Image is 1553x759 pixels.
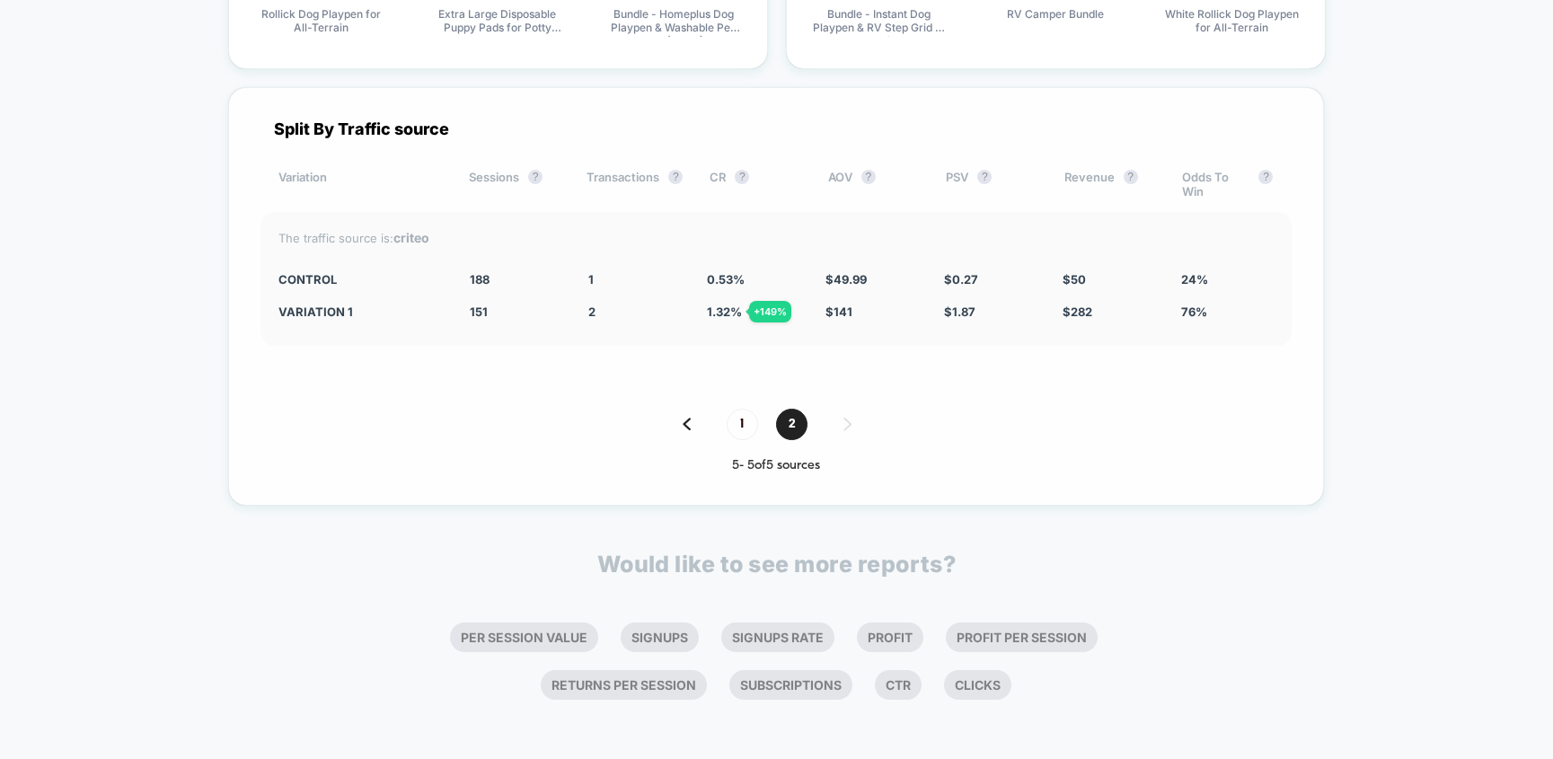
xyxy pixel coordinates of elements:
[1258,170,1273,184] button: ?
[393,230,429,245] strong: criteo
[828,170,919,199] div: AOV
[946,622,1098,652] li: Profit Per Session
[707,304,742,319] span: 1.32 %
[588,304,596,319] span: 2
[857,622,923,652] li: Profit
[1064,170,1155,199] div: Revenue
[707,272,745,287] span: 0.53 %
[278,230,1274,245] div: The traffic source is:
[606,7,741,37] span: Bundle - Homeplus Dog Playpen & Washable Pee Pad (2 PCs)
[597,551,957,578] p: Would like to see more reports?
[668,170,683,184] button: ?
[735,170,749,184] button: ?
[977,170,992,184] button: ?
[776,409,807,440] span: 2
[729,670,852,700] li: Subscriptions
[825,272,867,287] span: $ 49.99
[944,272,978,287] span: $ 0.27
[470,304,488,319] span: 151
[875,670,922,700] li: Ctr
[587,170,683,199] div: Transactions
[254,7,389,37] span: Rollick Dog Playpen for All-Terrain
[541,670,707,700] li: Returns Per Session
[450,622,598,652] li: Per Session Value
[825,304,852,319] span: $ 141
[683,418,691,430] img: pagination back
[1181,304,1273,319] div: 76%
[1182,170,1273,199] div: Odds To Win
[861,170,876,184] button: ?
[721,622,834,652] li: Signups Rate
[944,304,975,319] span: $ 1.87
[1181,272,1273,287] div: 24%
[278,272,444,287] div: CONTROL
[430,7,565,37] span: Extra Large Disposable Puppy Pads for Potty Training and Whelping
[470,272,490,287] span: 188
[710,170,800,199] div: CR
[469,170,560,199] div: Sessions
[588,272,594,287] span: 1
[1063,272,1086,287] span: $ 50
[260,119,1292,138] div: Split By Traffic source
[278,170,443,199] div: Variation
[727,409,758,440] span: 1
[812,7,947,37] span: Bundle - Instant Dog Playpen & RV Step Grid (2 PCs)
[944,670,1011,700] li: Clicks
[278,304,444,319] div: Variation 1
[528,170,543,184] button: ?
[1124,170,1138,184] button: ?
[260,458,1292,473] div: 5 - 5 of 5 sources
[946,170,1037,199] div: PSV
[621,622,699,652] li: Signups
[1063,304,1092,319] span: $ 282
[749,301,791,322] div: + 149 %
[1164,7,1299,37] span: White Rollick Dog Playpen for All-Terrain
[1007,7,1104,37] span: RV Camper Bundle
